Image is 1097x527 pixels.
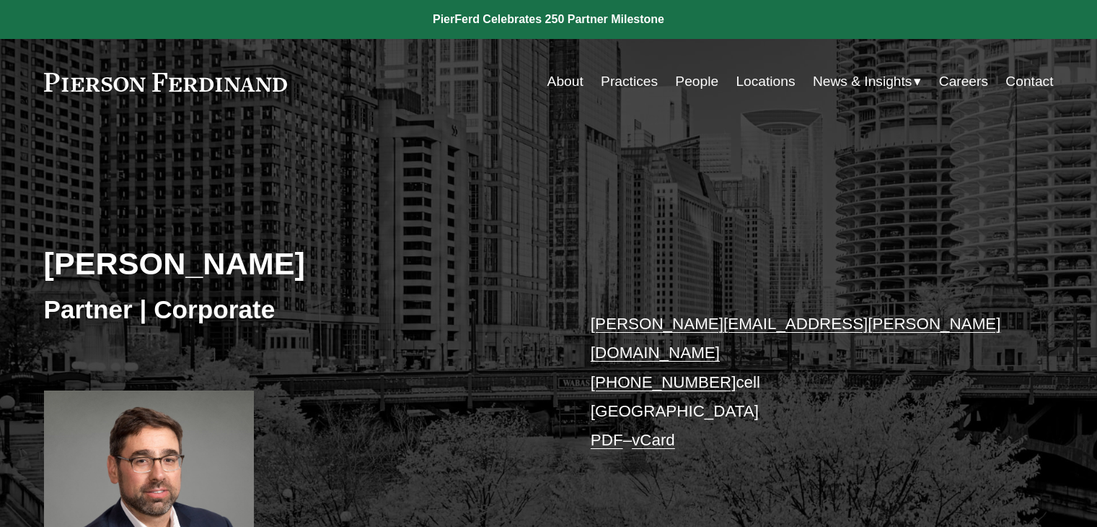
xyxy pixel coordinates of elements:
a: Careers [939,68,988,95]
a: About [547,68,583,95]
a: Contact [1005,68,1053,95]
h3: Partner | Corporate [44,294,549,326]
a: Practices [601,68,658,95]
p: cell [GEOGRAPHIC_DATA] – [591,310,1011,456]
h2: [PERSON_NAME] [44,245,549,282]
a: [PERSON_NAME][EMAIL_ADDRESS][PERSON_NAME][DOMAIN_NAME] [591,315,1001,362]
a: PDF [591,431,623,449]
a: [PHONE_NUMBER] [591,373,736,391]
a: vCard [632,431,675,449]
a: Locations [736,68,795,95]
a: folder dropdown [813,68,922,95]
span: News & Insights [813,69,912,95]
a: People [675,68,718,95]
